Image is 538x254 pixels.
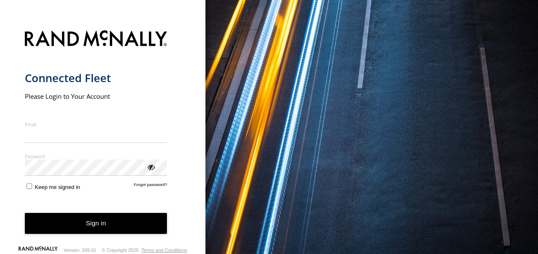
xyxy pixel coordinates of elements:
[25,153,167,159] label: Password
[25,213,167,234] button: Sign in
[27,183,32,189] input: Keep me signed in
[35,184,80,190] span: Keep me signed in
[25,121,167,127] label: Email
[146,162,155,171] div: ViewPassword
[25,71,167,85] h1: Connected Fleet
[25,29,167,50] img: Rand McNally
[25,25,181,248] form: main
[102,248,187,253] div: © Copyright 2025 -
[64,248,96,253] div: Version: 309.01
[25,92,167,100] h2: Please Login to Your Account
[142,248,187,253] a: Terms and Conditions
[134,182,167,190] a: Forgot password?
